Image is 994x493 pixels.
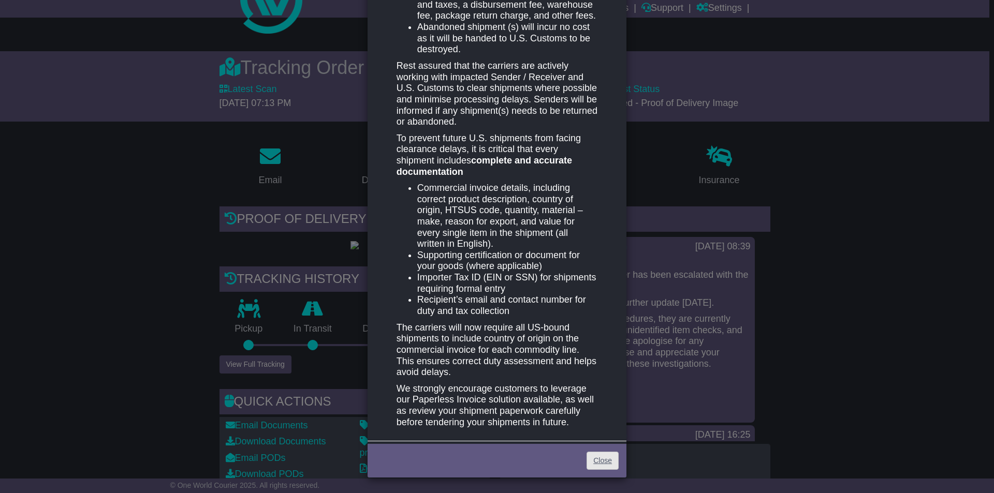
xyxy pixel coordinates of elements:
strong: complete and accurate documentation [397,155,572,177]
p: To prevent future U.S. shipments from facing clearance delays, it is critical that every shipment... [397,133,597,177]
li: Supporting certification or document for your goods (where applicable) [417,250,597,272]
p: Rest assured that the carriers are actively working with impacted Sender / Receiver and U.S. Cust... [397,61,597,128]
a: Close [587,452,619,470]
li: Recipient’s email and contact number for duty and tax collection [417,294,597,317]
p: We strongly encourage customers to leverage our Paperless Invoice solution available, as well as ... [397,383,597,428]
li: Importer Tax ID (EIN or SSN) for shipments requiring formal entry [417,272,597,294]
li: Abandoned shipment (s) will incur no cost as it will be handed to U.S. Customs to be destroyed. [417,22,597,55]
li: Commercial invoice details, including correct product description, country of origin, HTSUS code,... [417,183,597,250]
p: The carriers will now require all US-bound shipments to include country of origin on the commerci... [397,322,597,378]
